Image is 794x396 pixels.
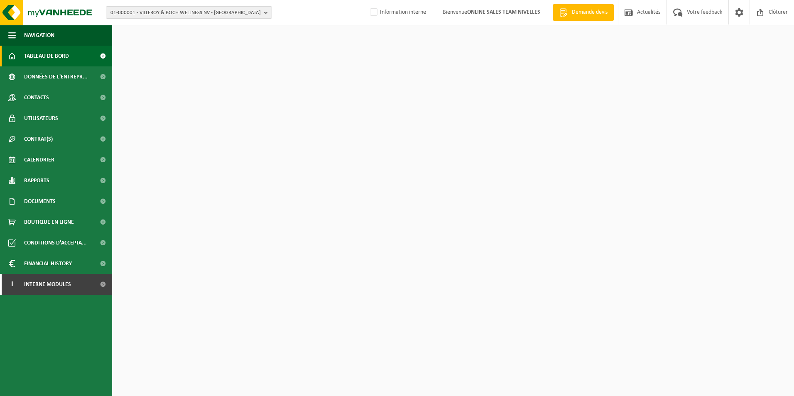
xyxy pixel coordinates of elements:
[24,25,54,46] span: Navigation
[467,9,540,15] strong: ONLINE SALES TEAM NIVELLES
[24,149,54,170] span: Calendrier
[368,6,426,19] label: Information interne
[570,8,610,17] span: Demande devis
[24,170,49,191] span: Rapports
[24,212,74,232] span: Boutique en ligne
[24,191,56,212] span: Documents
[24,46,69,66] span: Tableau de bord
[24,66,88,87] span: Données de l'entrepr...
[24,274,71,295] span: Interne modules
[553,4,614,21] a: Demande devis
[24,232,87,253] span: Conditions d'accepta...
[24,129,53,149] span: Contrat(s)
[24,253,72,274] span: Financial History
[8,274,16,295] span: I
[110,7,261,19] span: 01-000001 - VILLEROY & BOCH WELLNESS NV - [GEOGRAPHIC_DATA]
[24,87,49,108] span: Contacts
[24,108,58,129] span: Utilisateurs
[106,6,272,19] button: 01-000001 - VILLEROY & BOCH WELLNESS NV - [GEOGRAPHIC_DATA]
